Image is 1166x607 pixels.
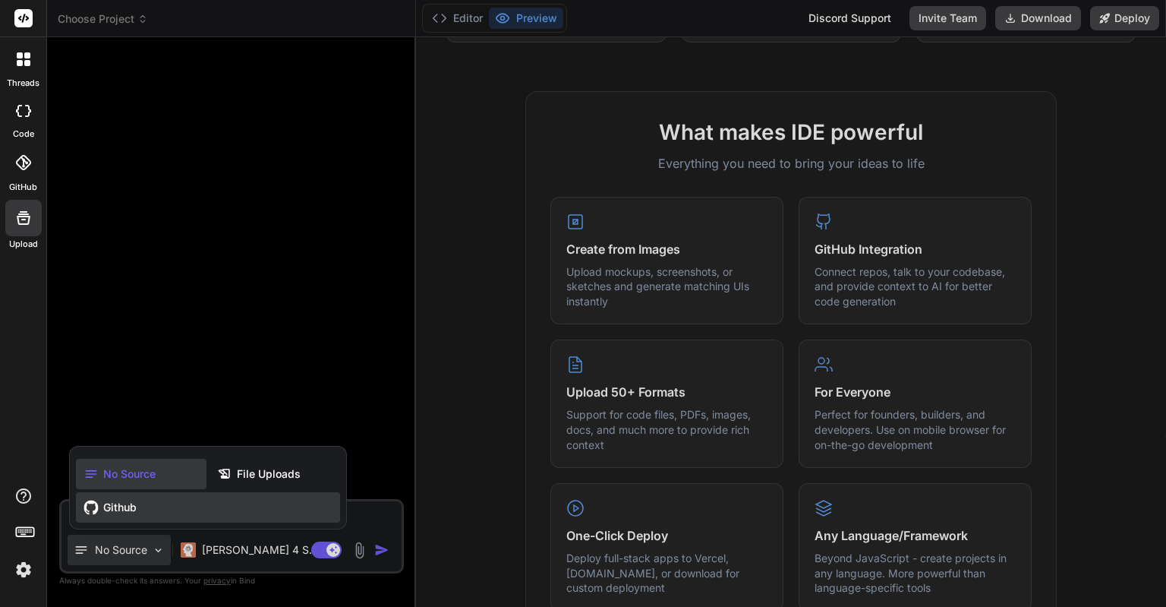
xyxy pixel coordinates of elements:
label: Upload [9,238,38,251]
label: threads [7,77,39,90]
span: No Source [103,466,156,482]
label: code [13,128,34,141]
span: File Uploads [237,466,301,482]
span: Github [103,500,137,515]
img: settings [11,557,36,583]
label: GitHub [9,181,37,194]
